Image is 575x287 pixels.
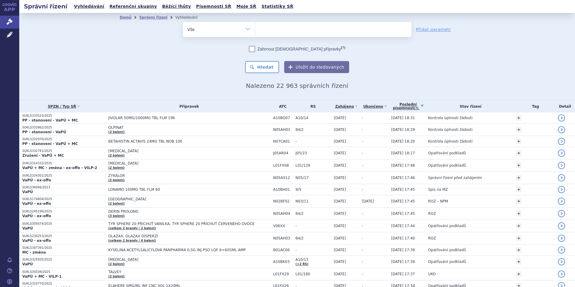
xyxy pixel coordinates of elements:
[22,226,33,230] strong: VaPÚ
[391,224,415,228] span: [DATE] 17:44
[558,174,565,181] a: detail
[334,199,346,203] span: [DATE]
[108,139,259,143] span: BETAHISTIN ACTAVIS 24MG TBL NOB 100
[425,100,513,113] th: Stav řízení
[270,100,292,113] th: ATC
[391,248,415,252] span: [DATE] 17:39
[108,166,125,169] a: (2 balení)
[108,2,159,11] a: Referenční skupiny
[296,187,331,192] span: 9/5
[19,2,72,11] h2: Správní řízení
[296,224,331,228] span: -
[362,116,363,120] span: -
[558,235,565,242] a: detail
[108,248,259,252] span: KYSELINA ACETYLSALICYLOVÁ PANPHARMA 0,5G INJ PSO LQF 6+6X5ML AMP
[273,272,292,276] span: L01FX29
[22,149,105,153] p: SUKLS332741/2025
[516,139,521,144] a: +
[558,138,565,145] a: detail
[194,2,233,11] a: Písemnosti SŘ
[249,46,345,52] label: Zahrnout [DEMOGRAPHIC_DATA] přípravky
[273,211,292,216] span: N05AH04
[273,128,292,132] span: N05AH03
[22,142,78,146] strong: PP - stanovení - VaPÚ + MC
[558,246,565,254] a: detail
[362,224,363,228] span: -
[391,100,425,113] a: Poslednípísemnost(?)
[362,176,363,180] span: -
[428,187,448,192] span: Spis na MZ
[341,46,345,50] abbr: (?)
[428,139,473,143] span: Kontrola úplnosti žádosti
[108,174,259,178] span: ZYKALOR
[72,2,106,11] a: Vyhledávání
[108,262,125,266] a: (2 balení)
[273,176,292,180] span: N05AX12
[108,214,125,218] a: (3 balení)
[391,199,415,203] span: [DATE] 17:45
[296,176,331,180] span: N05/17
[22,174,105,178] p: SUKLS324301/2025
[516,236,521,241] a: +
[362,272,363,276] span: -
[334,248,346,252] span: [DATE]
[391,151,415,155] span: [DATE] 18:17
[108,234,259,238] span: OLAZAX, OLAZAX DISPERZI
[108,270,259,274] span: TALVEY
[108,227,156,230] a: (celkem 2 brandy / 2 balení)
[22,185,105,190] p: SUKLS36066/2023
[334,211,346,216] span: [DATE]
[296,151,331,155] span: J05/23
[391,272,415,276] span: [DATE] 17:37
[334,139,346,143] span: [DATE]
[296,139,331,143] span: -
[22,282,105,286] p: SUKLS319770/2025
[362,163,363,168] span: -
[273,224,292,228] span: V06XX
[334,151,346,155] span: [DATE]
[334,272,346,276] span: [DATE]
[558,270,565,278] a: detail
[428,176,482,180] span: Správní řízení před zahájením
[516,150,521,156] a: +
[235,2,258,11] a: Moje SŘ
[362,102,388,111] a: Ukončeno
[139,15,168,20] a: Správní řízení
[362,211,363,216] span: -
[22,114,105,118] p: SUKLS333525/2025
[22,234,105,238] p: SUKLS230253/2025
[296,236,331,240] span: 84/2
[516,127,521,132] a: +
[108,239,156,242] a: (celkem 2 brandy / 4 balení)
[362,151,363,155] span: -
[428,272,436,276] span: UKO
[391,211,415,216] span: [DATE] 17:45
[296,248,331,252] span: -
[108,178,125,182] a: (2 balení)
[334,102,359,111] a: Zahájeno
[558,210,565,217] a: detail
[273,139,292,143] span: N07CA01
[246,82,348,89] span: Nalezeno 22 963 správních řízení
[120,15,131,20] a: Domů
[391,116,415,120] span: [DATE] 18:31
[296,163,331,168] span: L01/129
[391,260,415,264] span: [DATE] 17:39
[160,2,193,11] a: Běžící lhůty
[22,250,46,255] strong: MC - změna
[22,202,51,206] strong: VaPÚ - ex-offo
[558,258,565,265] a: detail
[22,222,105,226] p: SUKLS305674/2025
[362,236,363,240] span: -
[334,176,346,180] span: [DATE]
[273,248,292,252] span: B01AC06
[391,236,415,240] span: [DATE] 17:40
[391,187,415,192] span: [DATE] 17:45
[108,187,259,192] span: LONAMO 100MG TBL FLM 60
[558,198,565,205] a: detail
[273,163,292,168] span: L01FX08
[22,118,78,122] strong: PP - stanovení - VaPÚ + MC
[516,175,521,181] a: +
[22,161,105,165] p: SUKLS314332/2025
[108,197,259,201] span: [GEOGRAPHIC_DATA]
